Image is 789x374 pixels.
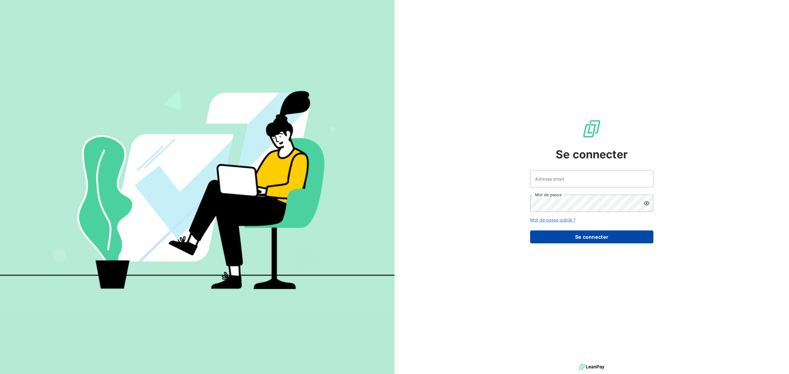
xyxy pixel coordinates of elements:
[556,146,628,163] span: Se connecter
[579,362,604,372] img: logo
[582,119,602,139] img: Logo LeanPay
[530,230,653,243] button: Se connecter
[530,170,653,187] input: placeholder
[530,217,575,222] a: Mot de passe oublié ?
